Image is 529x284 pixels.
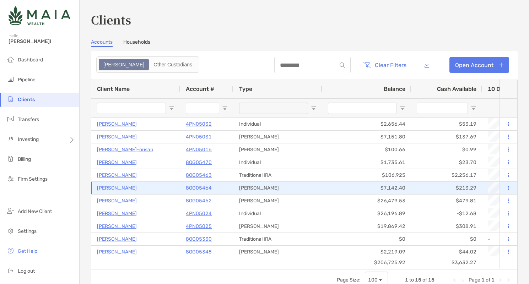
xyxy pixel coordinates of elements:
[18,176,48,182] span: Firm Settings
[322,182,411,194] div: $7,142.40
[91,11,518,28] h3: Clients
[186,171,212,180] a: 8OG05463
[6,154,15,163] img: billing icon
[97,86,130,92] span: Client Name
[452,277,457,283] div: First Page
[6,266,15,275] img: logout icon
[233,195,322,207] div: [PERSON_NAME]
[411,169,482,181] div: $2,256.17
[6,174,15,183] img: firm-settings icon
[233,233,322,245] div: Traditional IRA
[491,277,495,283] span: 1
[233,182,322,194] div: [PERSON_NAME]
[97,120,137,129] a: [PERSON_NAME]
[186,103,219,114] input: Account # Filter Input
[6,75,15,83] img: pipeline icon
[460,277,466,283] div: Previous Page
[6,135,15,143] img: investing icon
[471,105,476,111] button: Open Filter Menu
[322,207,411,220] div: $26,196.89
[18,208,52,214] span: Add New Client
[97,235,137,244] a: [PERSON_NAME]
[6,207,15,215] img: add_new_client icon
[97,184,137,192] a: [PERSON_NAME]
[233,246,322,258] div: [PERSON_NAME]
[405,277,408,283] span: 1
[411,143,482,156] div: $0.99
[186,235,212,244] p: 8OG05330
[400,105,405,111] button: Open Filter Menu
[322,169,411,181] div: $106,925
[358,57,412,73] button: Clear Filters
[233,156,322,169] div: Individual
[411,246,482,258] div: $44.02
[422,277,427,283] span: of
[233,131,322,143] div: [PERSON_NAME]
[97,103,166,114] input: Client Name Filter Input
[6,246,15,255] img: get-help icon
[233,220,322,233] div: [PERSON_NAME]
[411,156,482,169] div: $23.70
[411,131,482,143] div: $137.69
[411,207,482,220] div: -$12.68
[186,196,212,205] a: 8OG05462
[322,246,411,258] div: $2,219.09
[311,105,317,111] button: Open Filter Menu
[233,169,322,181] div: Traditional IRA
[18,57,43,63] span: Dashboard
[186,209,212,218] a: 4PN05024
[6,115,15,123] img: transfers icon
[322,256,411,269] div: $206,725.92
[337,277,361,283] div: Page Size:
[186,132,212,141] a: 4PN05031
[449,57,509,73] a: Open Account
[322,143,411,156] div: $100.66
[322,195,411,207] div: $26,479.53
[497,277,503,283] div: Next Page
[18,156,31,162] span: Billing
[340,62,345,68] img: input icon
[486,277,490,283] span: of
[97,247,137,256] a: [PERSON_NAME]
[415,277,421,283] span: 15
[322,156,411,169] div: $1,735.61
[18,136,39,142] span: Investing
[481,277,485,283] span: 1
[186,184,212,192] p: 8OG05464
[97,132,137,141] a: [PERSON_NAME]
[322,233,411,245] div: $0
[409,277,414,283] span: to
[123,39,150,47] a: Households
[469,277,480,283] span: Page
[411,220,482,233] div: $308.91
[186,145,212,154] p: 4PN05016
[9,38,75,44] span: [PERSON_NAME]!
[186,247,212,256] a: 8OG05348
[97,158,137,167] a: [PERSON_NAME]
[6,226,15,235] img: settings icon
[411,118,482,130] div: $53.19
[506,277,512,283] div: Last Page
[6,55,15,64] img: dashboard icon
[97,145,153,154] a: [PERSON_NAME]-orisan
[328,103,397,114] input: Balance Filter Input
[322,131,411,143] div: $7,151.80
[18,248,37,254] span: Get Help
[169,105,174,111] button: Open Filter Menu
[233,143,322,156] div: [PERSON_NAME]
[97,222,137,231] a: [PERSON_NAME]
[96,56,199,73] div: segmented control
[91,39,113,47] a: Accounts
[186,222,212,231] a: 4PN05025
[186,120,212,129] a: 4PN05032
[97,209,137,218] a: [PERSON_NAME]
[417,103,468,114] input: Cash Available Filter Input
